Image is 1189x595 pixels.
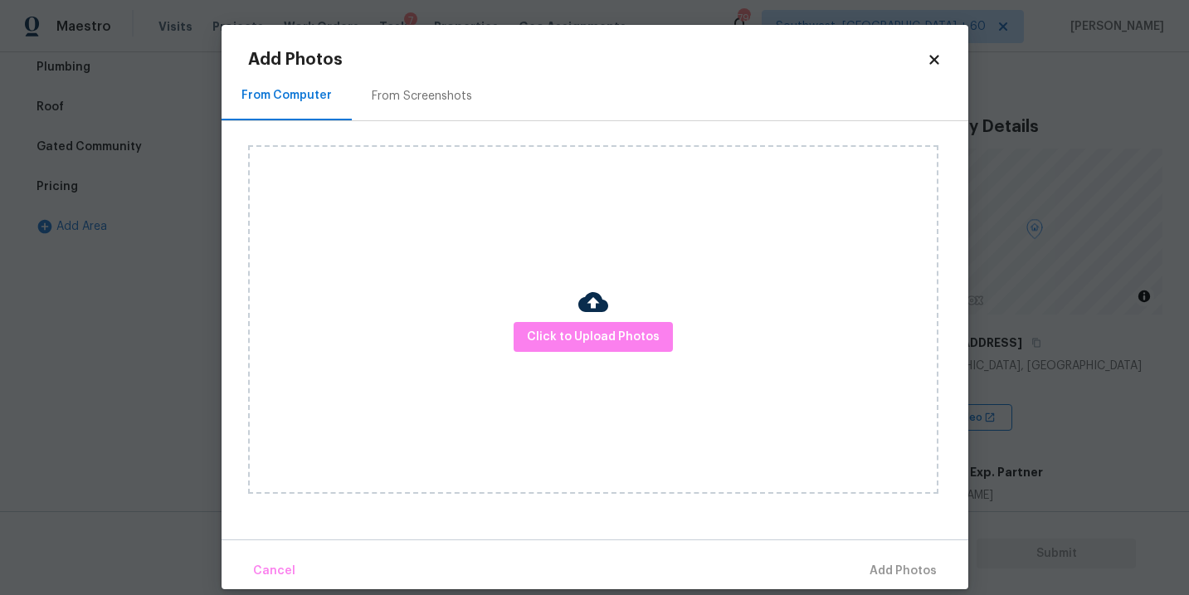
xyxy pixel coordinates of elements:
[248,51,927,68] h2: Add Photos
[527,327,660,348] span: Click to Upload Photos
[372,88,472,105] div: From Screenshots
[253,561,295,582] span: Cancel
[578,287,608,317] img: Cloud Upload Icon
[514,322,673,353] button: Click to Upload Photos
[241,87,332,104] div: From Computer
[246,554,302,589] button: Cancel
